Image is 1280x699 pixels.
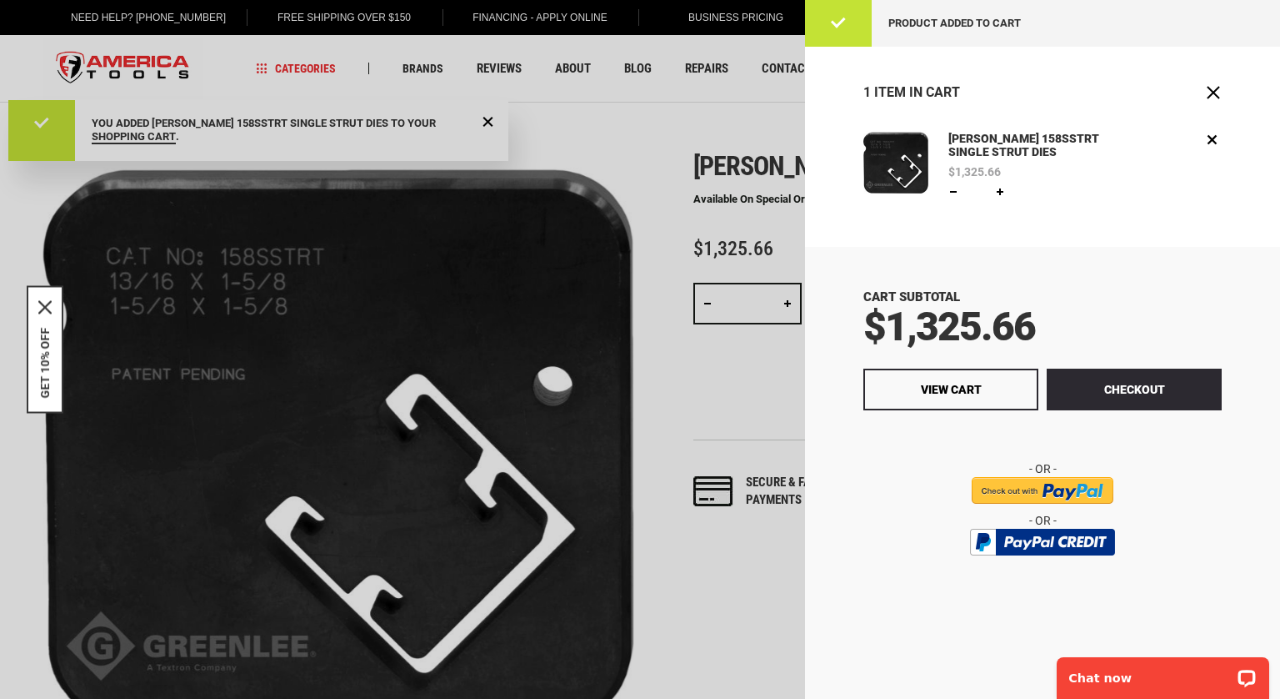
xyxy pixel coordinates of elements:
span: View Cart [921,383,982,396]
button: Close [1205,84,1222,101]
img: btn_bml_text.png [980,560,1105,578]
span: 1 [863,84,871,100]
span: $1,325.66 [948,166,1001,178]
button: Close [38,301,52,314]
span: Item in Cart [874,84,960,100]
button: Checkout [1047,369,1222,410]
a: [PERSON_NAME] 158SSTRT SINGLE STRUT DIES [944,130,1136,162]
svg: close icon [38,301,52,314]
span: $1,325.66 [863,303,1035,350]
span: Product added to cart [888,17,1021,29]
button: GET 10% OFF [38,328,52,399]
img: GREENLEE 158SSTRT SINGLE STRUT DIES [863,130,928,195]
span: Cart Subtotal [863,289,960,304]
a: GREENLEE 158SSTRT SINGLE STRUT DIES [863,130,928,201]
iframe: LiveChat chat widget [1046,646,1280,699]
a: View Cart [863,369,1038,410]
